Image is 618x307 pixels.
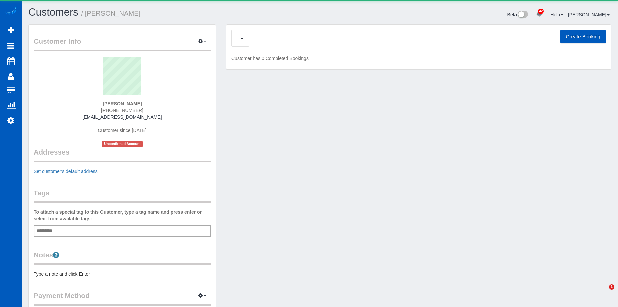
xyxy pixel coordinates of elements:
[595,284,611,300] iframe: Intercom live chat
[28,6,78,18] a: Customers
[507,12,528,17] a: Beta
[533,7,546,21] a: 42
[517,11,528,19] img: New interface
[101,108,143,113] span: [PHONE_NUMBER]
[231,55,606,62] p: Customer has 0 Completed Bookings
[34,188,211,203] legend: Tags
[102,101,142,106] strong: [PERSON_NAME]
[81,10,141,17] small: / [PERSON_NAME]
[4,7,17,16] img: Automaid Logo
[98,128,146,133] span: Customer since [DATE]
[34,291,211,306] legend: Payment Method
[568,12,610,17] a: [PERSON_NAME]
[34,36,211,51] legend: Customer Info
[34,169,98,174] a: Set customer's default address
[550,12,563,17] a: Help
[34,209,211,222] label: To attach a special tag to this Customer, type a tag name and press enter or select from availabl...
[609,284,614,290] span: 1
[34,250,211,265] legend: Notes
[82,114,162,120] a: [EMAIL_ADDRESS][DOMAIN_NAME]
[538,9,544,14] span: 42
[102,141,143,147] span: Unconfirmed Account
[34,271,211,277] pre: Type a note and click Enter
[560,30,606,44] button: Create Booking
